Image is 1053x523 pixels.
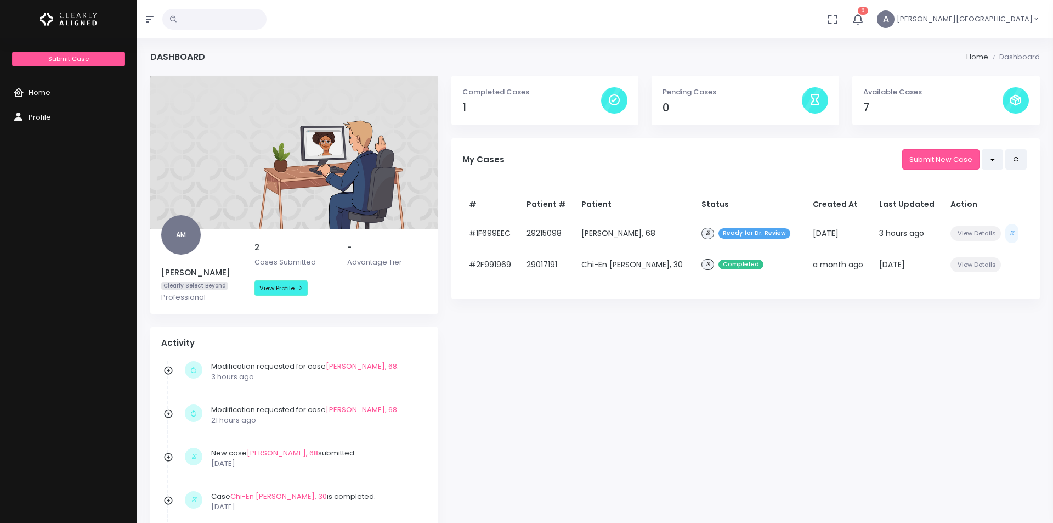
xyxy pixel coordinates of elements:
p: 21 hours ago [211,415,422,426]
th: Patient # [520,192,575,217]
td: 29017191 [520,250,575,279]
span: Completed [718,260,763,270]
p: Cases Submitted [254,257,335,268]
p: [DATE] [211,502,422,513]
th: Created At [806,192,873,217]
h4: Dashboard [150,52,205,62]
img: Logo Horizontal [40,8,97,31]
span: Profile [29,112,51,122]
p: Advantage Tier [347,257,427,268]
h4: Activity [161,338,427,348]
div: Modification requested for case . [211,361,422,383]
td: 3 hours ago [873,217,944,250]
td: [DATE] [806,217,873,250]
span: Home [29,87,50,98]
span: [PERSON_NAME][GEOGRAPHIC_DATA] [897,14,1033,25]
p: Available Cases [863,87,1003,98]
a: Submit New Case [902,149,980,170]
p: 3 hours ago [211,372,422,383]
td: a month ago [806,250,873,279]
td: 29215098 [520,217,575,250]
h5: [PERSON_NAME] [161,268,241,278]
h4: 1 [462,102,602,114]
h5: My Cases [462,155,902,165]
td: #1F699EEC [462,217,520,250]
a: [PERSON_NAME], 68 [247,448,318,458]
span: Ready for Dr. Review [718,228,790,239]
span: 9 [858,7,868,15]
button: View Details [950,226,1001,241]
div: Modification requested for case . [211,404,422,426]
th: # [462,192,520,217]
th: Patient [575,192,694,217]
td: Chi-En [PERSON_NAME], 30 [575,250,694,279]
p: Pending Cases [663,87,802,98]
span: Submit Case [48,54,89,63]
a: [PERSON_NAME], 68 [326,361,397,372]
li: Dashboard [988,52,1040,63]
a: [PERSON_NAME], 68 [326,404,397,415]
li: Home [966,52,988,63]
span: AM [161,215,201,255]
p: Professional [161,292,241,303]
p: Completed Cases [462,87,602,98]
a: Chi-En [PERSON_NAME], 30 [230,491,327,502]
a: Submit Case [12,52,124,66]
h5: 2 [254,243,335,252]
span: A [877,10,895,28]
p: [DATE] [211,458,422,469]
button: View Details [950,257,1001,272]
th: Action [944,192,1029,217]
div: New case submitted. [211,448,422,469]
th: Last Updated [873,192,944,217]
h4: 0 [663,102,802,114]
div: Case is completed. [211,491,422,513]
td: [PERSON_NAME], 68 [575,217,694,250]
span: Clearly Select Beyond [161,282,228,290]
th: Status [695,192,806,217]
td: [DATE] [873,250,944,279]
h4: 7 [863,102,1003,114]
h5: - [347,243,427,252]
td: #2F991969 [462,250,520,279]
a: View Profile [254,280,308,296]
